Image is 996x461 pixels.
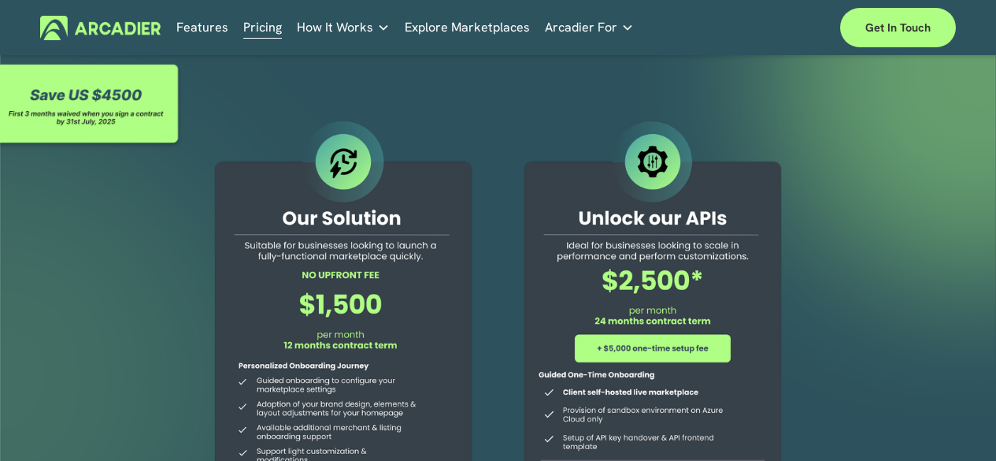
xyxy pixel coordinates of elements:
a: Features [176,16,228,40]
a: folder dropdown [297,16,390,40]
span: Arcadier For [545,17,617,39]
span: How It Works [297,17,373,39]
a: folder dropdown [545,16,634,40]
a: Get in touch [840,8,956,47]
a: Explore Marketplaces [405,16,530,40]
img: Arcadier [40,16,161,40]
a: Pricing [243,16,282,40]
